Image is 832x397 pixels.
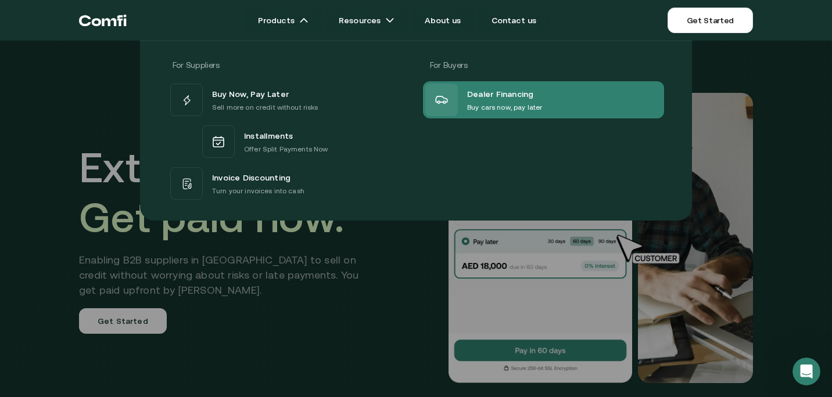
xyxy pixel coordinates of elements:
span: For Buyers [430,60,468,70]
iframe: Intercom live chat [792,358,820,385]
p: Offer Split Payments Now [244,143,328,155]
p: Sell more on credit without risks [212,102,318,113]
a: Dealer FinancingBuy cars now, pay later [423,81,664,118]
a: Return to the top of the Comfi home page [79,3,127,38]
p: Turn your invoices into cash [212,185,304,197]
span: Invoice Discounting [212,170,291,185]
span: For Suppliers [173,60,219,70]
a: About us [411,9,475,32]
a: Get Started [668,8,753,33]
span: Buy Now, Pay Later [212,86,289,102]
img: arrow icons [385,16,395,25]
span: Dealer Financing [467,86,534,102]
a: Resourcesarrow icons [325,9,408,32]
span: Installments [244,128,293,143]
img: arrow icons [299,16,309,25]
a: Buy Now, Pay LaterSell more on credit without risks [168,81,409,118]
p: Buy cars now, pay later [467,102,542,113]
a: InstallmentsOffer Split Payments Now [168,118,409,165]
a: Contact us [478,9,551,32]
a: Invoice DiscountingTurn your invoices into cash [168,165,409,202]
a: Productsarrow icons [244,9,322,32]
